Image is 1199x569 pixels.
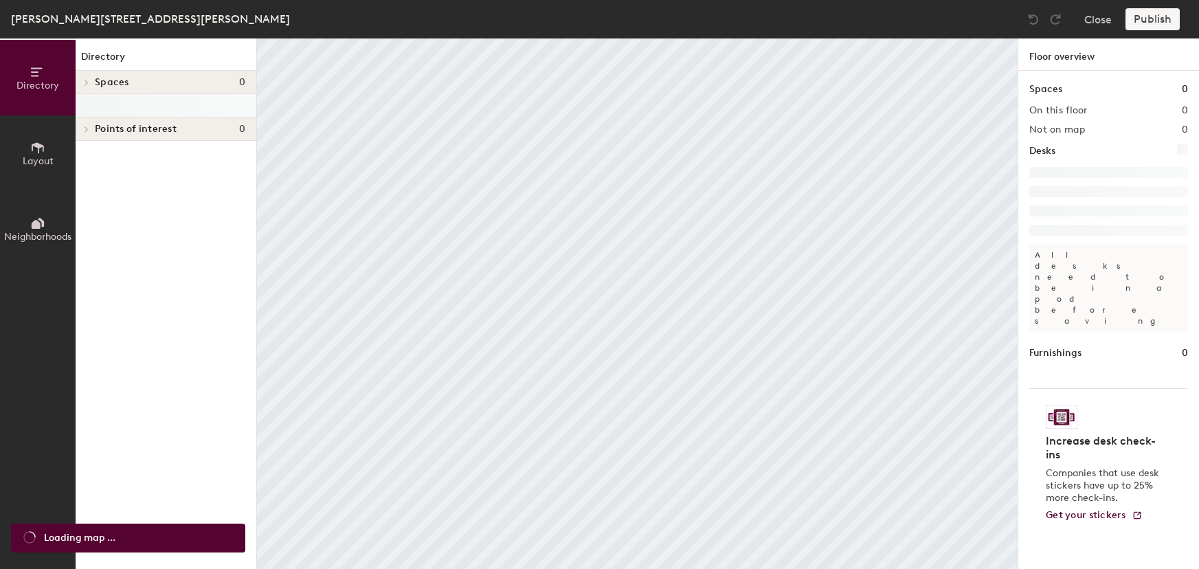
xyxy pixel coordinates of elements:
span: Get your stickers [1046,509,1126,521]
h2: 0 [1182,124,1188,135]
img: Sticker logo [1046,405,1077,429]
a: Get your stickers [1046,510,1143,522]
span: Directory [16,80,59,91]
h1: Furnishings [1029,346,1082,361]
p: All desks need to be in a pod before saving [1029,244,1188,332]
h1: 0 [1182,346,1188,361]
span: Spaces [95,77,129,88]
span: Points of interest [95,124,177,135]
h2: On this floor [1029,105,1088,116]
h1: Directory [76,49,256,71]
canvas: Map [257,38,1018,569]
p: Companies that use desk stickers have up to 25% more check-ins. [1046,467,1163,504]
h1: Desks [1029,144,1055,159]
img: Undo [1027,12,1040,26]
h2: Not on map [1029,124,1085,135]
h1: Floor overview [1018,38,1199,71]
button: Close [1084,8,1112,30]
span: Loading map ... [44,531,115,546]
span: 0 [239,124,245,135]
h2: 0 [1182,105,1188,116]
h4: Increase desk check-ins [1046,434,1163,462]
img: Redo [1049,12,1062,26]
div: [PERSON_NAME][STREET_ADDRESS][PERSON_NAME] [11,10,290,27]
h1: 0 [1182,82,1188,97]
span: Layout [23,155,54,167]
h1: Spaces [1029,82,1062,97]
span: 0 [239,77,245,88]
span: Neighborhoods [4,231,71,243]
